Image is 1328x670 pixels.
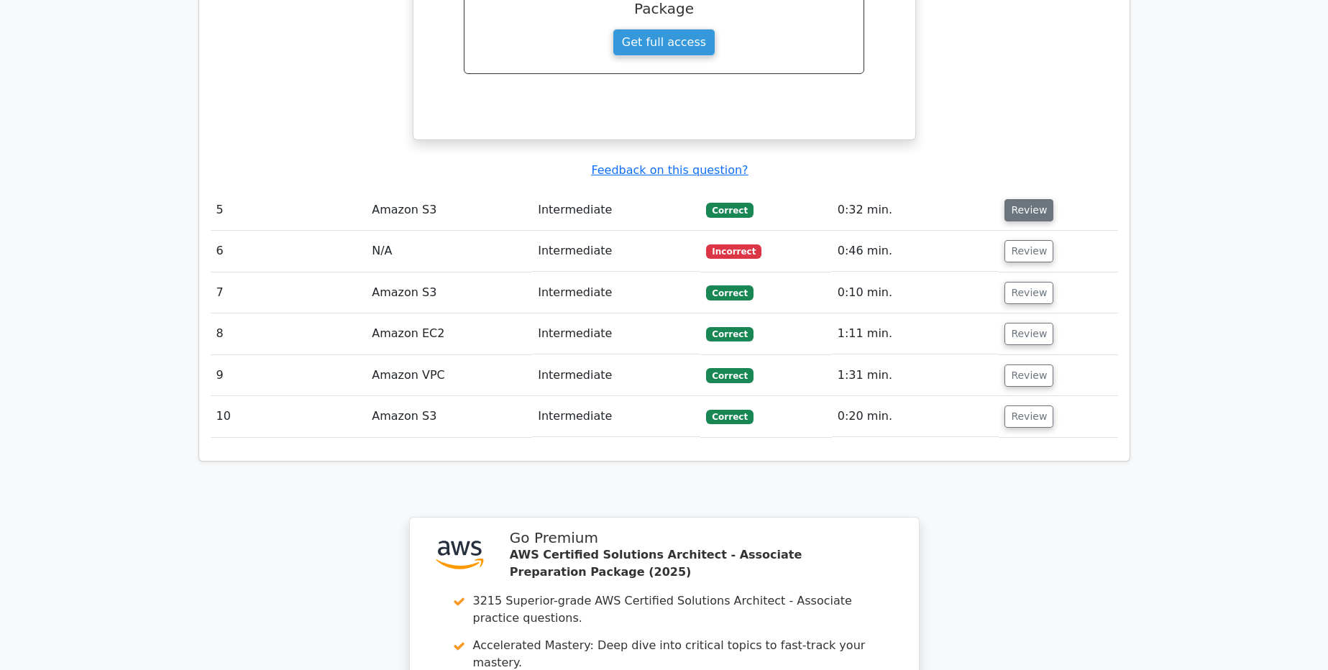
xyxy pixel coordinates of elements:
[1004,282,1053,304] button: Review
[706,203,753,217] span: Correct
[532,355,700,396] td: Intermediate
[832,231,999,272] td: 0:46 min.
[532,272,700,313] td: Intermediate
[832,396,999,437] td: 0:20 min.
[532,231,700,272] td: Intermediate
[366,190,532,231] td: Amazon S3
[211,231,367,272] td: 6
[366,355,532,396] td: Amazon VPC
[211,355,367,396] td: 9
[706,327,753,341] span: Correct
[1004,323,1053,345] button: Review
[532,396,700,437] td: Intermediate
[211,313,367,354] td: 8
[832,272,999,313] td: 0:10 min.
[832,355,999,396] td: 1:31 min.
[1004,405,1053,428] button: Review
[706,285,753,300] span: Correct
[706,368,753,382] span: Correct
[366,313,532,354] td: Amazon EC2
[366,231,532,272] td: N/A
[211,396,367,437] td: 10
[1004,364,1053,387] button: Review
[532,190,700,231] td: Intermediate
[211,272,367,313] td: 7
[211,190,367,231] td: 5
[1004,240,1053,262] button: Review
[613,29,715,56] a: Get full access
[832,313,999,354] td: 1:11 min.
[832,190,999,231] td: 0:32 min.
[591,163,748,177] a: Feedback on this question?
[366,272,532,313] td: Amazon S3
[706,410,753,424] span: Correct
[706,244,761,259] span: Incorrect
[1004,199,1053,221] button: Review
[532,313,700,354] td: Intermediate
[366,396,532,437] td: Amazon S3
